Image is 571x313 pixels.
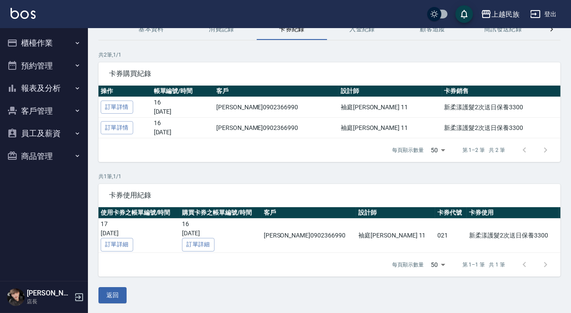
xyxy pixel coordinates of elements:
div: 上越民族 [491,9,520,20]
span: 卡券使用紀錄 [109,191,550,200]
th: 卡券使用 [467,207,558,219]
th: 帳單編號/時間 [152,86,214,97]
td: 16 [180,219,261,253]
th: 購買卡券之帳單編號/時間 [180,207,261,219]
img: Logo [11,8,36,19]
a: 訂單詳情 [101,121,133,135]
p: 共 1 筆, 1 / 1 [98,173,560,180]
td: [PERSON_NAME]0902366990 [262,219,356,253]
button: 員工及薪資 [4,122,84,145]
th: 卡券代號 [435,207,467,219]
img: Person [7,288,25,306]
button: 櫃檯作業 [4,32,84,54]
button: 預約管理 [4,54,84,77]
div: 50 [427,253,448,277]
p: 第 1–2 筆 共 2 筆 [462,146,505,154]
th: 客戶 [214,86,338,97]
button: 上越民族 [477,5,523,23]
td: 021 [435,219,467,253]
h5: [PERSON_NAME] [27,289,72,298]
th: 設計師 [338,86,442,97]
td: 新柔漾護髮2次送日保養3300 [442,118,562,138]
button: 簡訊發送紀錄 [468,19,538,40]
p: 共 2 筆, 1 / 1 [98,51,560,59]
td: 17 [98,219,180,253]
th: 操作 [98,86,152,97]
button: 消費記錄 [186,19,257,40]
button: 基本資料 [116,19,186,40]
p: 每頁顯示數量 [392,146,424,154]
button: 商品管理 [4,145,84,168]
button: 客戶管理 [4,100,84,122]
td: 新柔漾護髮2次送日保養3300 [467,219,558,253]
button: 顧客追蹤 [397,19,468,40]
td: [PERSON_NAME]0902366990 [214,97,338,118]
th: 使用卡券之帳單編號/時間 [98,207,180,219]
td: [PERSON_NAME]0902366990 [214,118,338,138]
button: 入金紀錄 [327,19,397,40]
p: 第 1–1 筆 共 1 筆 [462,261,505,269]
p: [DATE] [154,107,212,116]
p: [DATE] [154,128,212,137]
td: 16 [152,118,214,138]
button: 返回 [98,287,127,303]
td: 16 [152,97,214,118]
td: 袖庭[PERSON_NAME] 11 [338,97,442,118]
p: 每頁顯示數量 [392,261,424,269]
button: save [455,5,473,23]
td: 袖庭[PERSON_NAME] 11 [338,118,442,138]
span: 卡券購買紀錄 [109,69,550,78]
button: 報表及分析 [4,77,84,100]
td: 袖庭[PERSON_NAME] 11 [356,219,435,253]
p: [DATE] [182,229,259,238]
div: 50 [427,138,448,162]
button: 登出 [527,6,560,22]
th: 卡券銷售 [442,86,562,97]
th: 設計師 [356,207,435,219]
a: 訂單詳細 [101,238,133,252]
button: 卡券紀錄 [257,19,327,40]
a: 訂單詳情 [101,101,133,114]
td: 新柔漾護髮2次送日保養3300 [442,97,562,118]
p: [DATE] [101,229,178,238]
p: 店長 [27,298,72,306]
th: 客戶 [262,207,356,219]
a: 訂單詳細 [182,238,215,252]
